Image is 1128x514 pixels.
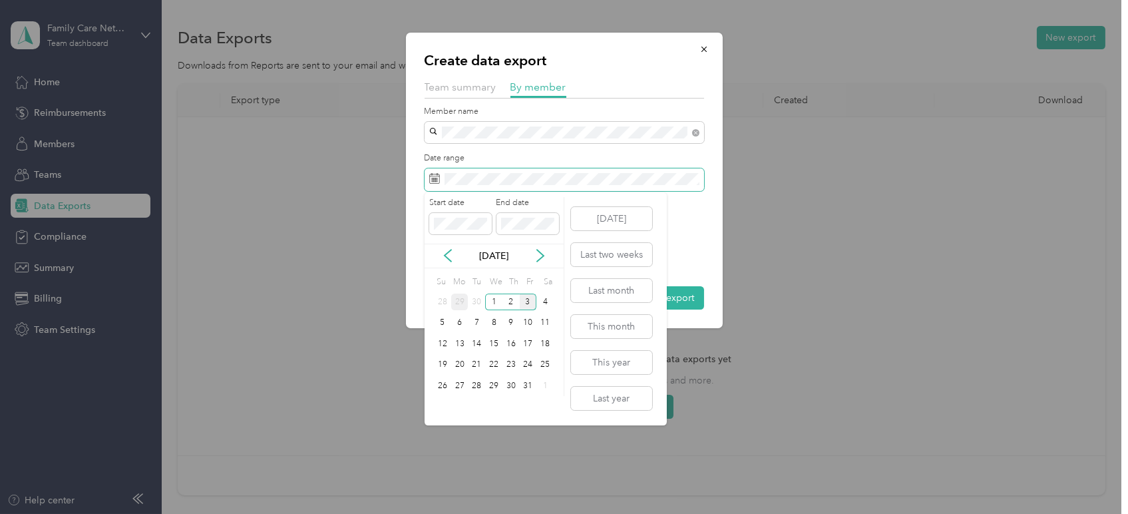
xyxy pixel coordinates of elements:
span: By member [510,81,566,93]
button: This month [571,315,652,338]
label: Member name [425,106,704,118]
div: 10 [520,315,537,332]
div: 12 [434,336,451,352]
label: Start date [429,197,492,209]
div: We [487,273,502,292]
div: Th [507,273,520,292]
div: 4 [536,294,554,310]
div: Su [434,273,447,292]
div: 27 [451,378,469,394]
div: 13 [451,336,469,352]
div: 29 [451,294,469,310]
div: 31 [520,378,537,394]
button: Last two weeks [571,243,652,266]
div: 5 [434,315,451,332]
div: 9 [502,315,520,332]
div: 17 [520,336,537,352]
div: 25 [536,357,554,374]
div: 24 [520,357,537,374]
div: 2 [502,294,520,310]
div: Fr [524,273,536,292]
div: 28 [468,378,485,394]
div: 6 [451,315,469,332]
div: 8 [485,315,502,332]
div: 19 [434,357,451,374]
div: 14 [468,336,485,352]
button: Last month [571,279,652,302]
iframe: Everlance-gr Chat Button Frame [1053,439,1128,514]
div: 29 [485,378,502,394]
div: Mo [451,273,466,292]
span: Team summary [425,81,496,93]
p: Create data export [425,51,704,70]
div: 18 [536,336,554,352]
div: 30 [502,378,520,394]
div: 21 [468,357,485,374]
div: Tu [470,273,482,292]
div: 15 [485,336,502,352]
div: 23 [502,357,520,374]
button: [DATE] [571,207,652,230]
div: 28 [434,294,451,310]
p: [DATE] [466,249,522,263]
label: End date [496,197,559,209]
div: 30 [468,294,485,310]
div: 3 [520,294,537,310]
div: 22 [485,357,502,374]
div: 11 [536,315,554,332]
div: 16 [502,336,520,352]
button: Last year [571,387,652,410]
div: 1 [485,294,502,310]
button: This year [571,351,652,374]
div: 1 [536,378,554,394]
div: Sa [541,273,554,292]
label: Date range [425,152,704,164]
div: 26 [434,378,451,394]
div: 7 [468,315,485,332]
div: 20 [451,357,469,374]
